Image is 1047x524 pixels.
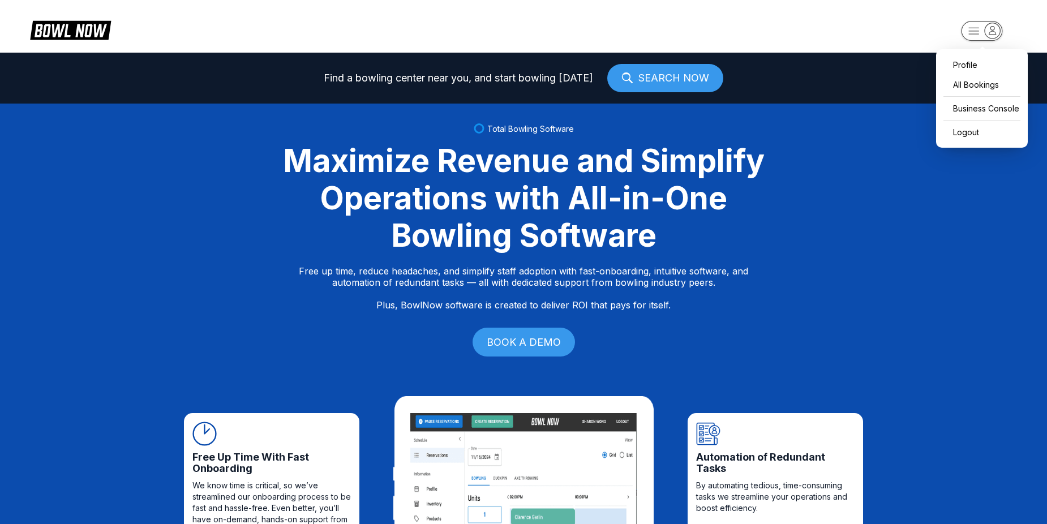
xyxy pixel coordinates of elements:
span: Find a bowling center near you, and start bowling [DATE] [324,72,593,84]
p: Free up time, reduce headaches, and simplify staff adoption with fast-onboarding, intuitive softw... [299,265,748,311]
span: By automating tedious, time-consuming tasks we streamline your operations and boost efficiency. [696,480,855,514]
span: Free Up Time With Fast Onboarding [192,452,351,474]
a: Business Console [942,98,1022,118]
button: Logout [942,122,982,142]
a: SEARCH NOW [607,64,723,92]
span: Automation of Redundant Tasks [696,452,855,474]
span: Total Bowling Software [487,124,574,134]
a: BOOK A DEMO [473,328,575,357]
div: Maximize Revenue and Simplify Operations with All-in-One Bowling Software [269,142,778,254]
a: Profile [942,55,1022,75]
a: All Bookings [942,75,1022,95]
